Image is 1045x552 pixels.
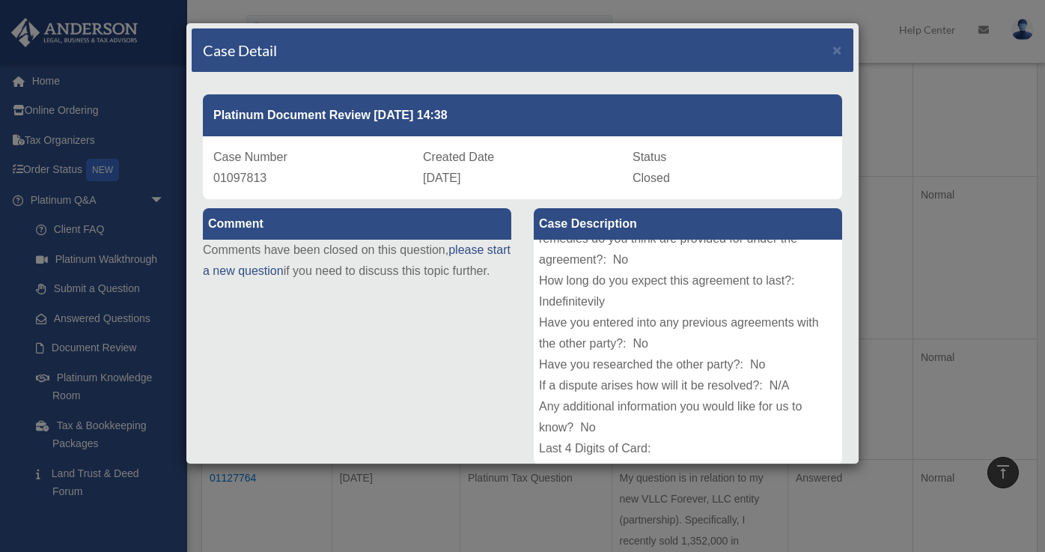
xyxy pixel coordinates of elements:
span: Case Number [213,151,287,163]
h4: Case Detail [203,40,277,61]
label: Comment [203,208,511,240]
label: Case Description [534,208,842,240]
span: Closed [633,172,670,184]
span: [DATE] [423,172,460,184]
span: × [832,41,842,58]
a: please start a new question [203,243,511,277]
button: Close [832,42,842,58]
div: Platinum Document Review [DATE] 14:38 [203,94,842,136]
span: Status [633,151,666,163]
p: Comments have been closed on this question, if you need to discuss this topic further. [203,240,511,282]
div: Type of Document: VLLC Infinite, LLC Trust membership interest transfer Document Title: VLLC Infi... [534,240,842,464]
span: 01097813 [213,172,266,184]
span: Created Date [423,151,494,163]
